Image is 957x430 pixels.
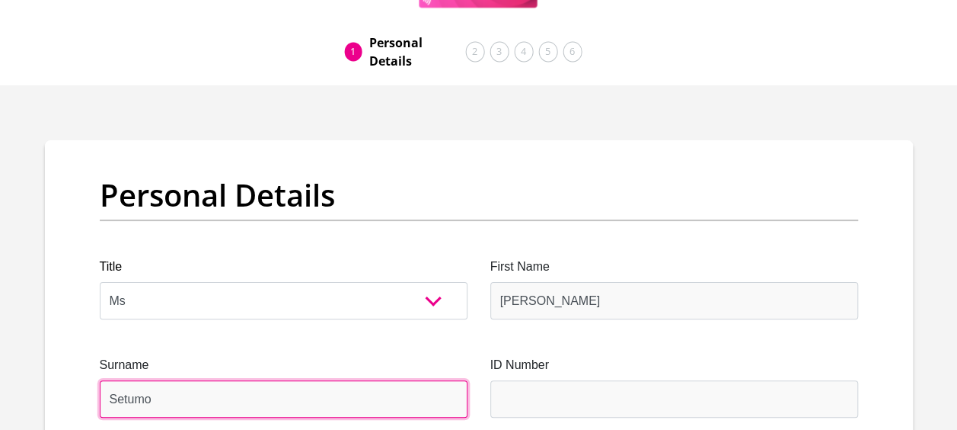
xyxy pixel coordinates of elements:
label: First Name [490,258,858,276]
input: ID Number [490,380,858,418]
input: Surname [100,380,467,418]
label: ID Number [490,356,858,374]
label: Surname [100,356,467,374]
label: Title [100,258,467,276]
a: PersonalDetails [357,27,479,76]
h2: Personal Details [100,177,858,213]
span: Personal Details [369,34,467,70]
input: First Name [490,282,858,319]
